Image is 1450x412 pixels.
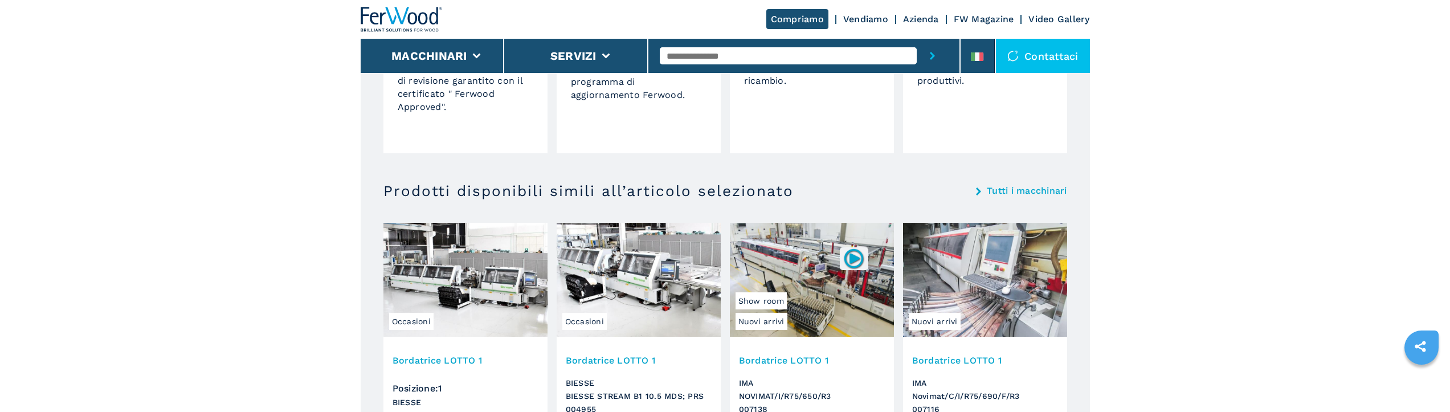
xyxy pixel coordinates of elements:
[954,14,1014,25] a: FW Magazine
[903,223,1067,337] img: Bordatrice LOTTO 1 IMA Novimat/C/I/R75/690/F/R3
[909,313,961,330] span: Nuovi arrivi
[739,354,885,367] h3: Bordatrice LOTTO 1
[550,49,597,63] button: Servizi
[736,313,787,330] span: Nuovi arrivi
[389,313,434,330] span: Occasioni
[393,354,538,367] h3: Bordatrice LOTTO 1
[766,9,828,29] a: Compriamo
[987,186,1067,195] a: Tutti i macchinari
[391,49,467,63] button: Macchinari
[1028,14,1089,25] a: Video Gallery
[996,39,1090,73] div: Contattaci
[361,7,443,32] img: Ferwood
[393,374,538,393] div: Posizione : 1
[843,14,888,25] a: Vendiamo
[562,313,607,330] span: Occasioni
[1402,361,1441,403] iframe: Chat
[903,14,939,25] a: Azienda
[843,247,865,270] img: 007138
[383,223,548,337] img: Bordatrice LOTTO 1 BIESSE STREAM B1 10.5 MDS
[566,354,712,367] h3: Bordatrice LOTTO 1
[1406,332,1435,361] a: sharethis
[730,223,894,337] img: Bordatrice LOTTO 1 IMA NOVIMAT/I/R75/650/R3
[917,39,948,73] button: submit-button
[736,292,787,309] span: Show room
[557,223,721,337] img: Bordatrice LOTTO 1 BIESSE BIESSE STREAM B1 10.5 MDS; PRS
[1007,50,1019,62] img: Contattaci
[912,354,1058,367] h3: Bordatrice LOTTO 1
[383,182,794,200] h3: Prodotti disponibili simili all’articolo selezionato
